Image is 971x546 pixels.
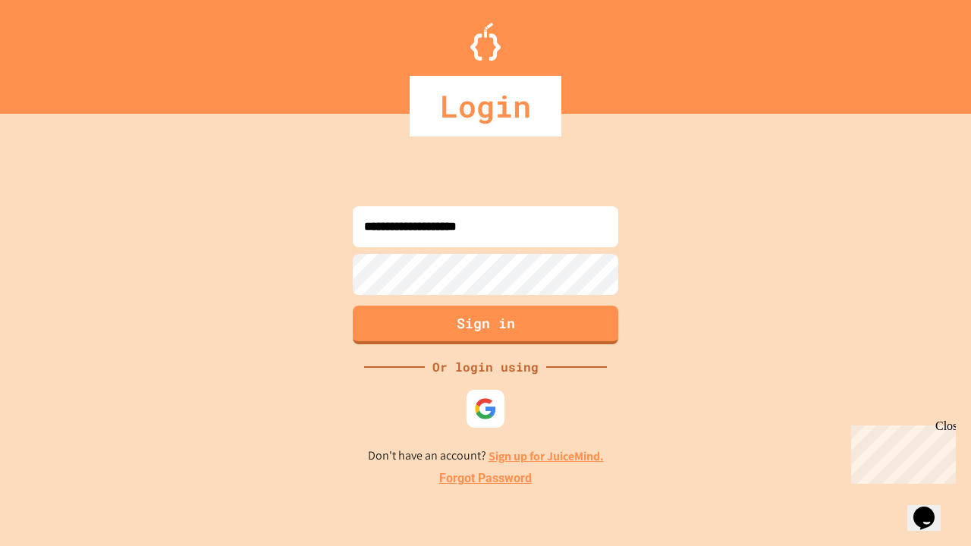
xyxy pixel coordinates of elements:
div: Or login using [425,358,546,376]
div: Chat with us now!Close [6,6,105,96]
button: Sign in [353,306,618,344]
iframe: chat widget [907,485,956,531]
img: google-icon.svg [474,397,497,420]
img: Logo.svg [470,23,501,61]
div: Login [410,76,561,136]
a: Forgot Password [439,469,532,488]
iframe: chat widget [845,419,956,484]
p: Don't have an account? [368,447,604,466]
a: Sign up for JuiceMind. [489,448,604,464]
